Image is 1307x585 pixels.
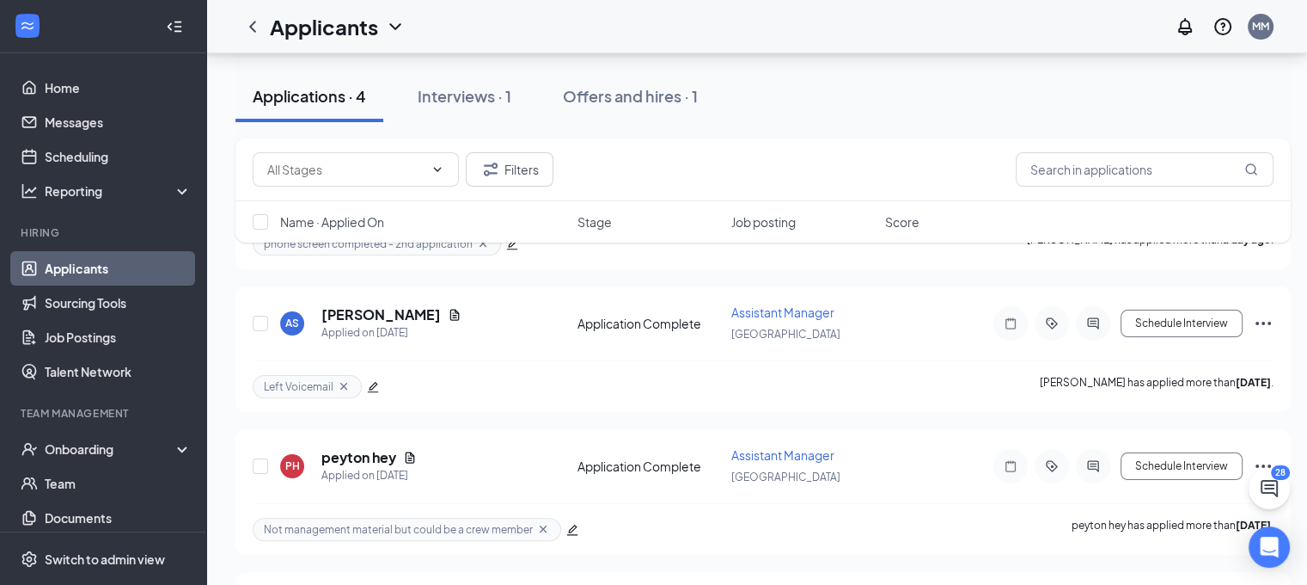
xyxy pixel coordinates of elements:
[321,305,441,324] h5: [PERSON_NAME]
[563,85,698,107] div: Offers and hires · 1
[1253,313,1273,334] svg: Ellipses
[731,213,796,231] span: Job posting
[1041,317,1062,330] svg: ActiveTag
[21,182,38,200] svg: Analysis
[45,440,177,458] div: Onboarding
[431,163,444,176] svg: ChevronDown
[1212,16,1233,37] svg: QuestionInfo
[45,139,192,174] a: Scheduling
[1016,152,1273,187] input: Search in applications
[1236,519,1271,532] b: [DATE]
[1000,459,1021,473] svg: Note
[731,447,834,463] span: Assistant Manager
[1083,317,1103,330] svg: ActiveChat
[45,551,165,568] div: Switch to admin view
[264,522,533,537] span: Not management material but could be a crew member
[280,213,384,231] span: Name · Applied On
[731,471,840,483] span: [GEOGRAPHIC_DATA]
[731,305,834,320] span: Assistant Manager
[337,379,351,393] svg: Cross
[1072,518,1273,541] p: peyton hey has applied more than .
[1083,459,1103,473] svg: ActiveChat
[321,467,417,484] div: Applied on [DATE]
[1236,376,1271,389] b: [DATE]
[1121,310,1243,337] button: Schedule Interview
[21,440,38,458] svg: UserCheck
[1249,526,1290,568] div: Open Intercom Messenger
[45,466,192,501] a: Team
[45,286,192,320] a: Sourcing Tools
[577,213,612,231] span: Stage
[1121,453,1243,480] button: Schedule Interview
[1000,317,1021,330] svg: Note
[321,448,396,467] h5: peyton hey
[45,182,192,200] div: Reporting
[536,522,550,536] svg: Cross
[45,105,192,139] a: Messages
[285,316,299,330] div: AS
[1040,375,1273,398] p: [PERSON_NAME] has applied more than .
[385,16,406,37] svg: ChevronDown
[1252,19,1269,34] div: MM
[466,152,553,187] button: Filter Filters
[242,16,263,37] svg: ChevronLeft
[19,17,36,34] svg: WorkstreamLogo
[45,251,192,286] a: Applicants
[1253,456,1273,477] svg: Ellipses
[1175,16,1195,37] svg: Notifications
[1271,465,1290,480] div: 28
[45,501,192,535] a: Documents
[448,308,461,322] svg: Document
[731,328,840,341] span: [GEOGRAPHIC_DATA]
[577,315,721,332] div: Application Complete
[21,225,188,240] div: Hiring
[577,458,721,475] div: Application Complete
[1244,163,1258,176] svg: MagnifyingGlass
[885,213,919,231] span: Score
[45,320,192,354] a: Job Postings
[267,160,424,179] input: All Stages
[566,524,578,536] span: edit
[253,85,366,107] div: Applications · 4
[45,71,192,105] a: Home
[45,354,192,389] a: Talent Network
[1259,478,1280,499] svg: ChatActive
[367,381,379,393] span: edit
[285,459,300,473] div: PH
[480,159,501,180] svg: Filter
[264,379,333,394] span: Left Voicemail
[21,551,38,568] svg: Settings
[166,18,183,35] svg: Collapse
[321,324,461,342] div: Applied on [DATE]
[418,85,511,107] div: Interviews · 1
[1249,468,1290,509] button: ChatActive
[1041,459,1062,473] svg: ActiveTag
[21,406,188,421] div: Team Management
[403,451,417,465] svg: Document
[270,12,378,41] h1: Applicants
